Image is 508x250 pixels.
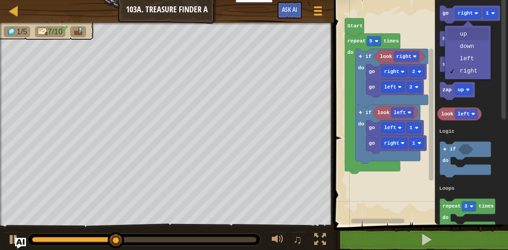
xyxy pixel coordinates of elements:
text: do [347,50,354,55]
text: if [365,110,372,115]
text: 1 [409,125,412,130]
span: ♫ [293,233,302,246]
text: look [441,111,453,117]
text: look [377,110,389,115]
text: 1 [486,10,489,16]
text: right [457,10,472,16]
span: 7/10 [48,27,63,36]
text: do [358,121,364,127]
text: 1 [412,141,415,146]
text: hit [442,36,451,42]
text: do [442,215,449,220]
text: up [457,87,464,93]
text: Logic [439,129,455,134]
span: Ask AI [282,5,297,14]
text: go [368,84,375,90]
button: ♫ [291,231,307,250]
text: do [358,65,364,71]
text: go [368,69,375,74]
text: 2 [412,69,415,74]
text: Loops [439,186,455,191]
button: Ask AI [15,238,26,249]
text: right [384,69,399,74]
div: down [460,43,482,50]
div: up [460,31,482,37]
text: go [368,125,375,130]
text: spin [442,62,455,67]
text: right [396,54,411,59]
text: times [384,38,399,44]
text: left [384,84,396,90]
text: 3 [464,203,467,209]
text: if [450,146,456,152]
div: left [460,55,482,62]
div: right [460,68,482,74]
text: left [384,125,396,130]
text: 2 [409,84,412,90]
button: Toggle fullscreen [311,231,329,250]
text: look [380,54,392,59]
text: if [365,54,372,59]
text: go [442,10,449,16]
text: right [384,141,399,146]
button: Adjust volume [269,231,287,250]
text: Start [347,23,363,29]
span: 1/5 [16,27,27,36]
text: repeat [347,38,366,44]
text: go [368,141,375,146]
text: repeat [442,203,461,209]
li: Go to the raft. [70,26,86,37]
text: 5 [369,38,373,44]
li: Collect the gems. [4,26,30,37]
text: left [394,110,406,115]
text: times [478,203,494,209]
text: do [442,158,449,163]
text: zap [442,87,451,93]
button: Ask AI [277,2,302,19]
button: Show game menu [306,2,329,23]
text: left [457,111,470,117]
li: Only 8 lines of code [35,26,65,37]
button: Ctrl + P: Play [5,231,23,250]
